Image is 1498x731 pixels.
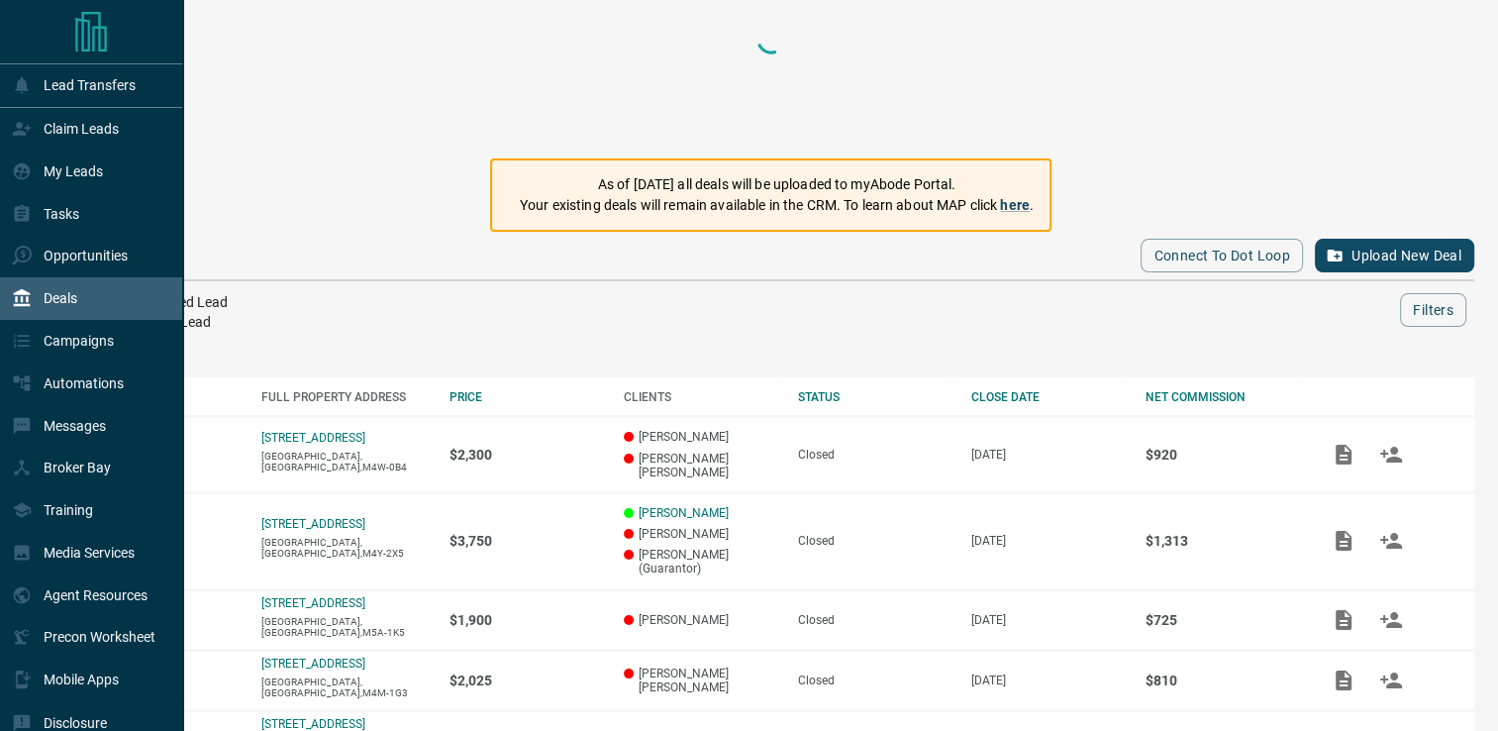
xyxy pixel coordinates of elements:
button: Filters [1400,293,1466,327]
div: Closed [798,448,952,462]
p: [DATE] [971,674,1126,687]
div: Closed [798,534,952,548]
p: $2,025 [449,673,604,688]
div: Loading [751,20,791,139]
a: [STREET_ADDRESS] [261,596,365,610]
span: Match Clients [1367,447,1415,461]
p: [DATE] [971,613,1126,627]
p: [PERSON_NAME] (Guarantor) [624,548,778,575]
div: Closed [798,674,952,687]
p: [GEOGRAPHIC_DATA],[GEOGRAPHIC_DATA],M4W-0B4 [261,451,430,472]
p: [DATE] [971,534,1126,548]
span: Match Clients [1367,533,1415,547]
a: [STREET_ADDRESS] [261,657,365,671]
p: [GEOGRAPHIC_DATA],[GEOGRAPHIC_DATA],M4Y-2X5 [261,537,430,559]
p: $1,900 [449,612,604,628]
span: Add / View Documents [1320,612,1367,626]
p: $810 [1146,673,1300,688]
div: PRICE [449,390,604,404]
div: Closed [798,613,952,627]
span: Match Clients [1367,673,1415,686]
div: NET COMMISSION [1146,390,1300,404]
p: [PERSON_NAME] [624,430,778,444]
div: CLIENTS [624,390,778,404]
div: CLOSE DATE [971,390,1126,404]
a: [STREET_ADDRESS] [261,431,365,445]
p: [GEOGRAPHIC_DATA],[GEOGRAPHIC_DATA],M4M-1G3 [261,677,430,698]
div: STATUS [798,390,952,404]
p: [PERSON_NAME] [624,613,778,627]
p: $725 [1146,612,1300,628]
div: FULL PROPERTY ADDRESS [261,390,430,404]
span: Add / View Documents [1320,533,1367,547]
span: Match Clients [1367,612,1415,626]
p: Your existing deals will remain available in the CRM. To learn about MAP click . [520,195,1034,216]
a: [PERSON_NAME] [639,506,729,520]
a: here [1000,197,1030,213]
span: Add / View Documents [1320,447,1367,461]
a: [STREET_ADDRESS] [261,517,365,531]
p: $920 [1146,447,1300,463]
span: Add / View Documents [1320,673,1367,686]
p: [GEOGRAPHIC_DATA],[GEOGRAPHIC_DATA],M5A-1K5 [261,616,430,638]
p: [PERSON_NAME] [PERSON_NAME] [624,667,778,694]
button: Upload New Deal [1315,239,1474,272]
p: [PERSON_NAME] [624,527,778,541]
p: $1,313 [1146,533,1300,549]
p: [PERSON_NAME] [PERSON_NAME] [624,452,778,479]
p: $2,300 [449,447,604,463]
p: $3,750 [449,533,604,549]
button: Connect to Dot Loop [1141,239,1303,272]
p: As of [DATE] all deals will be uploaded to myAbode Portal. [520,174,1034,195]
p: [DATE] [971,448,1126,462]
